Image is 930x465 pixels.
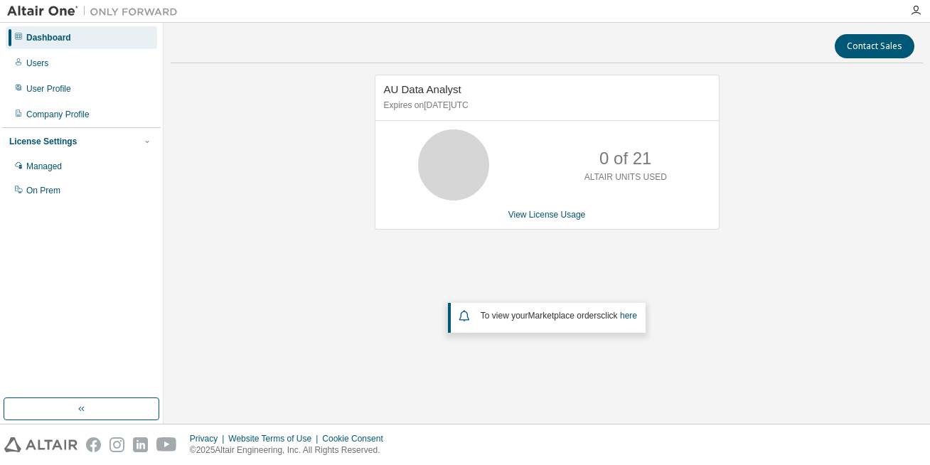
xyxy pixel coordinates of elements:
[26,58,48,69] div: Users
[620,311,637,321] a: here
[109,437,124,452] img: instagram.svg
[528,311,602,321] em: Marketplace orders
[508,210,586,220] a: View License Usage
[384,100,707,112] p: Expires on [DATE] UTC
[4,437,77,452] img: altair_logo.svg
[86,437,101,452] img: facebook.svg
[156,437,177,452] img: youtube.svg
[26,185,60,196] div: On Prem
[26,161,62,172] div: Managed
[835,34,914,58] button: Contact Sales
[7,4,185,18] img: Altair One
[26,32,71,43] div: Dashboard
[9,136,77,147] div: License Settings
[133,437,148,452] img: linkedin.svg
[599,146,651,171] p: 0 of 21
[26,83,71,95] div: User Profile
[190,433,228,444] div: Privacy
[190,444,392,456] p: © 2025 Altair Engineering, Inc. All Rights Reserved.
[228,433,322,444] div: Website Terms of Use
[481,311,637,321] span: To view your click
[584,171,667,183] p: ALTAIR UNITS USED
[322,433,391,444] div: Cookie Consent
[26,109,90,120] div: Company Profile
[384,83,461,95] span: AU Data Analyst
